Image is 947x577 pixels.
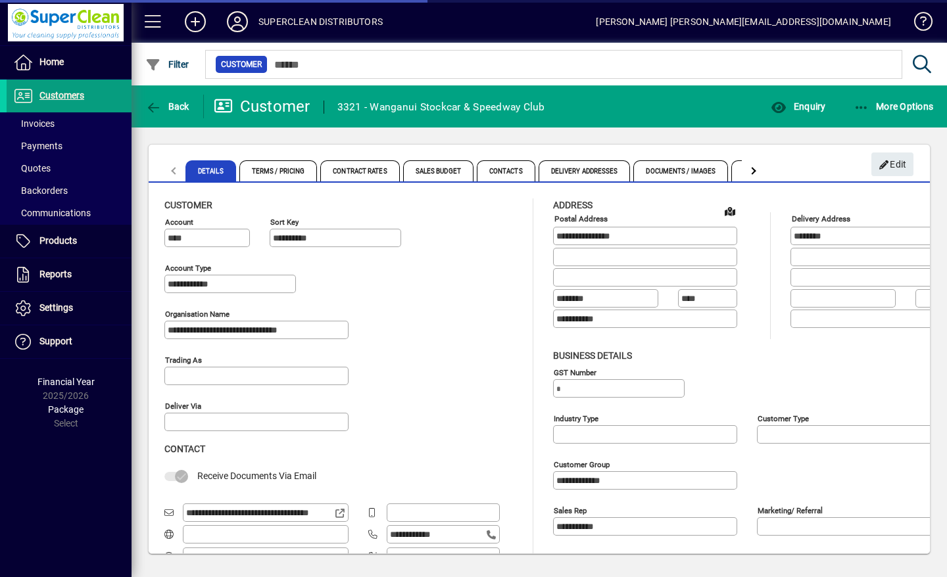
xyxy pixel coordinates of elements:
a: Invoices [7,112,132,135]
div: 3321 - Wanganui Stockcar & Speedway Club [337,97,545,118]
mat-label: Trading as [165,356,202,365]
app-page-header-button: Back [132,95,204,118]
span: Custom Fields [731,160,805,181]
span: Settings [39,302,73,313]
mat-label: Region [758,551,781,561]
span: Sales Budget [403,160,473,181]
mat-label: Sort key [270,218,299,227]
mat-label: Marketing/ Referral [758,505,823,515]
a: Settings [7,292,132,325]
button: Edit [871,152,913,176]
a: Quotes [7,157,132,179]
span: Delivery Addresses [539,160,631,181]
button: Back [142,95,193,118]
span: Back [145,101,189,112]
span: Products [39,235,77,246]
button: Add [174,10,216,34]
div: Customer [214,96,310,117]
a: Communications [7,202,132,224]
span: Contact [164,444,205,454]
span: Package [48,404,84,415]
span: Contract Rates [320,160,399,181]
button: Profile [216,10,258,34]
a: Knowledge Base [904,3,931,45]
a: Reports [7,258,132,291]
a: Support [7,325,132,358]
a: Payments [7,135,132,157]
span: Quotes [13,163,51,173]
span: Edit [879,154,907,175]
div: [PERSON_NAME] [PERSON_NAME][EMAIL_ADDRESS][DOMAIN_NAME] [596,11,891,32]
span: Address [553,200,593,210]
a: Home [7,46,132,79]
span: Payments [13,141,62,151]
mat-label: GST Number [554,367,596,377]
span: Reports [39,269,72,279]
button: Enquiry [767,95,829,118]
span: Enquiry [771,101,825,112]
a: Products [7,225,132,258]
span: Receive Documents Via Email [197,471,316,481]
mat-label: Industry type [554,413,598,423]
mat-label: Customer group [554,459,610,469]
span: Filter [145,59,189,70]
span: Customers [39,90,84,101]
span: Communications [13,208,91,218]
mat-label: Customer type [758,413,809,423]
span: Details [185,160,236,181]
a: Backorders [7,179,132,202]
span: Financial Year [37,377,95,387]
span: Invoices [13,118,55,129]
span: Customer [164,200,212,210]
span: More Options [854,101,934,112]
mat-label: Manager [554,551,583,561]
button: Filter [142,53,193,76]
mat-label: Account Type [165,264,211,273]
mat-label: Account [165,218,193,227]
a: View on map [719,200,741,221]
span: Business details [553,350,632,361]
span: Documents / Images [633,160,728,181]
span: Home [39,57,64,67]
mat-label: Sales rep [554,505,587,515]
span: Support [39,336,72,346]
span: Backorders [13,185,68,196]
span: Contacts [477,160,535,181]
span: Terms / Pricing [239,160,318,181]
mat-label: Organisation name [165,310,230,319]
div: SUPERCLEAN DISTRIBUTORS [258,11,383,32]
mat-label: Deliver via [165,402,201,411]
span: Customer [221,58,262,71]
button: More Options [850,95,937,118]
